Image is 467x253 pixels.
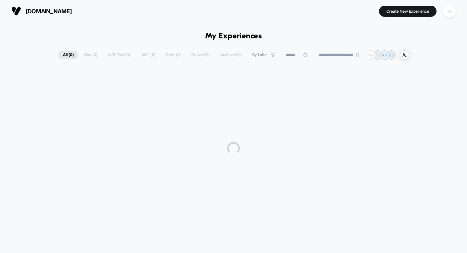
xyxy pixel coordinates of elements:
img: end [355,53,359,57]
div: HH [443,5,456,17]
span: All ( 0 ) [58,51,78,59]
p: TH [375,53,380,57]
p: AS [382,53,387,57]
span: By Label [252,53,267,57]
img: Visually logo [11,6,21,16]
button: HH [441,5,457,18]
h1: My Experiences [205,32,262,41]
div: + 6 [366,50,375,60]
button: [DOMAIN_NAME] [10,6,74,16]
p: BB [389,53,394,57]
span: [DOMAIN_NAME] [26,8,72,15]
button: Create New Experience [379,6,437,17]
